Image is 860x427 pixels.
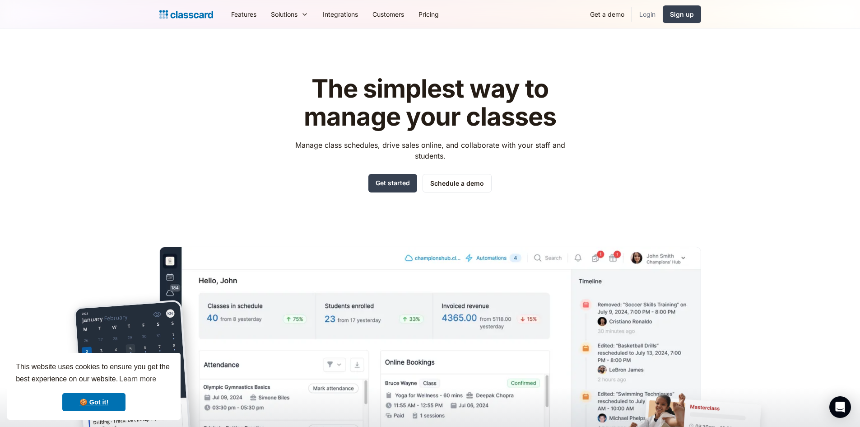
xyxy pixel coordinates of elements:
[316,4,365,24] a: Integrations
[159,8,213,21] a: Logo
[829,396,851,418] div: Open Intercom Messenger
[118,372,158,386] a: learn more about cookies
[368,174,417,192] a: Get started
[423,174,492,192] a: Schedule a demo
[287,75,573,131] h1: The simplest way to manage your classes
[271,9,298,19] div: Solutions
[663,5,701,23] a: Sign up
[16,361,172,386] span: This website uses cookies to ensure you get the best experience on our website.
[264,4,316,24] div: Solutions
[632,4,663,24] a: Login
[7,353,181,420] div: cookieconsent
[224,4,264,24] a: Features
[62,393,126,411] a: dismiss cookie message
[287,140,573,161] p: Manage class schedules, drive sales online, and collaborate with your staff and students.
[365,4,411,24] a: Customers
[670,9,694,19] div: Sign up
[411,4,446,24] a: Pricing
[583,4,632,24] a: Get a demo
